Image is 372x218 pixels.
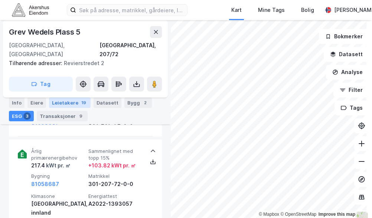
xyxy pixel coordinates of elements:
[9,77,73,92] button: Tag
[31,199,85,217] div: [GEOGRAPHIC_DATA], innland
[80,99,88,106] div: 19
[319,29,369,44] button: Bokmerker
[12,3,49,16] img: akershus-eiendom-logo.9091f326c980b4bce74ccdd9f866810c.svg
[31,161,71,170] div: 217.4
[99,41,162,59] div: [GEOGRAPHIC_DATA], 207/72
[88,180,143,189] div: 301-207-72-0-0
[77,112,85,120] div: 9
[45,161,71,170] div: kWt pr. ㎡
[9,41,99,59] div: [GEOGRAPHIC_DATA], [GEOGRAPHIC_DATA]
[258,6,285,15] div: Mine Tags
[231,6,242,15] div: Kart
[319,212,355,217] a: Improve this map
[88,173,143,179] span: Matrikkel
[31,180,59,189] button: 81058687
[326,65,369,80] button: Analyse
[27,97,46,108] div: Eiere
[94,97,121,108] div: Datasett
[335,100,369,115] button: Tags
[9,26,82,38] div: Grev Wedels Plass 5
[88,199,143,208] div: A2022-1393057
[76,4,187,16] input: Søk på adresse, matrikkel, gårdeiere, leietakere eller personer
[335,182,372,218] iframe: Chat Widget
[9,59,156,68] div: Revierstredet 2
[49,97,91,108] div: Leietakere
[37,111,88,121] div: Transaksjoner
[9,111,34,121] div: ESG
[335,182,372,218] div: Kontrollprogram for chat
[124,97,152,108] div: Bygg
[31,193,85,199] span: Klimasone
[280,212,316,217] a: OpenStreetMap
[9,60,64,66] span: Tilhørende adresser:
[333,83,369,97] button: Filter
[88,161,136,170] div: + 103.82 kWt pr. ㎡
[259,212,279,217] a: Mapbox
[23,112,31,120] div: 3
[31,148,85,161] span: Årlig primærenergibehov
[88,193,143,199] span: Energiattest
[31,173,85,179] span: Bygning
[141,99,149,106] div: 2
[88,148,143,161] span: Sammenlignet med topp 15%
[9,97,25,108] div: Info
[301,6,314,15] div: Bolig
[324,47,369,62] button: Datasett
